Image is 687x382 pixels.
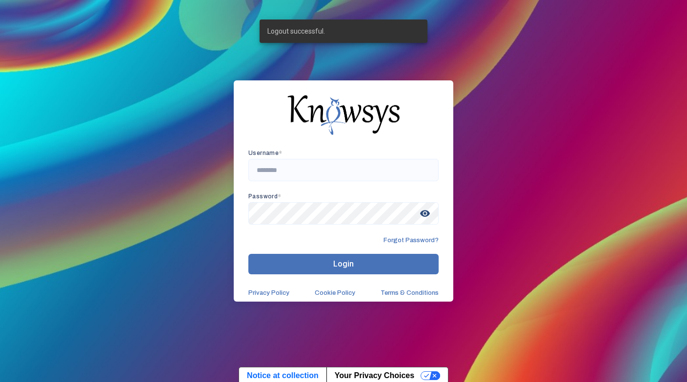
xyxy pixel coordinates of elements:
[416,205,434,222] span: visibility
[248,289,289,297] a: Privacy Policy
[287,95,400,135] img: knowsys-logo.png
[267,26,325,36] span: Logout successful.
[315,289,355,297] a: Cookie Policy
[384,236,439,244] span: Forgot Password?
[381,289,439,297] a: Terms & Conditions
[248,193,282,200] app-required-indication: Password
[248,254,439,274] button: Login
[248,150,283,156] app-required-indication: Username
[333,259,354,268] span: Login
